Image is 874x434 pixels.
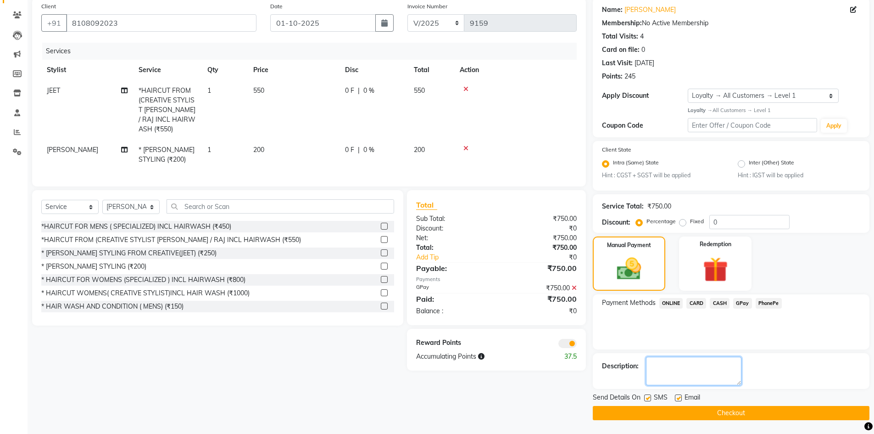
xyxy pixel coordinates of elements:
div: Coupon Code [602,121,688,130]
div: Net: [409,233,496,243]
span: * [PERSON_NAME] STYLING (₹200) [139,146,195,163]
label: Client [41,2,56,11]
div: * HAIRCUT WOMENS( CREATIVE STYLIST)INCL HAIR WASH (₹1000) [41,288,250,298]
div: 0 [641,45,645,55]
label: Client State [602,146,631,154]
div: 245 [624,72,635,81]
span: *HAIRCUT FROM (CREATIVE STYLIST [PERSON_NAME] / RAJ INCL HAIRWASH (₹550) [139,86,195,133]
span: CARD [686,298,706,309]
div: Description: [602,361,639,371]
div: *HAIRCUT FOR MENS ( SPECIALIZED) INCL HAIRWASH (₹450) [41,222,231,231]
th: Price [248,60,340,80]
div: Paid: [409,293,496,304]
div: Accumulating Points [409,352,540,361]
div: * [PERSON_NAME] STYLING FROM CREATIVE(JEET) (₹250) [41,248,217,258]
div: [DATE] [635,58,654,68]
div: Service Total: [602,202,644,211]
div: ₹750.00 [496,243,584,253]
input: Enter Offer / Coupon Code [688,118,817,132]
label: Inter (Other) State [749,158,794,169]
img: _cash.svg [609,255,649,283]
strong: Loyalty → [688,107,712,113]
label: Date [270,2,283,11]
div: Balance : [409,306,496,316]
a: [PERSON_NAME] [624,5,676,15]
img: _gift.svg [695,254,736,285]
div: ₹0 [511,253,584,262]
span: CASH [710,298,729,309]
th: Disc [340,60,408,80]
span: GPay [733,298,752,309]
div: Discount: [409,224,496,233]
span: ONLINE [659,298,683,309]
a: Add Tip [409,253,511,262]
div: Apply Discount [602,91,688,101]
span: 1 [207,86,211,95]
div: ₹0 [496,306,584,316]
div: ₹750.00 [496,233,584,243]
div: 4 [640,32,644,41]
div: Payments [416,276,576,283]
span: | [358,145,360,155]
div: Reward Points [409,338,496,348]
span: Payment Methods [602,298,656,308]
label: Percentage [646,217,676,225]
div: GPay [409,283,496,293]
th: Total [408,60,454,80]
span: | [358,86,360,96]
div: * HAIR WASH AND CONDITION ( MENS) (₹150) [41,302,184,311]
span: JEET [47,86,60,95]
button: +91 [41,14,67,32]
span: 200 [414,146,425,154]
label: Invoice Number [407,2,447,11]
div: ₹750.00 [647,202,671,211]
span: 1 [207,146,211,154]
th: Stylist [41,60,133,80]
div: * HAIRCUT FOR WOMENS (SPECIALIZED ) INCL HAIRWASH (₹800) [41,275,245,285]
span: 0 F [345,145,354,155]
div: Sub Total: [409,214,496,224]
div: ₹750.00 [496,293,584,304]
div: Total: [409,243,496,253]
th: Qty [202,60,248,80]
span: PhonePe [756,298,782,309]
div: Points: [602,72,623,81]
div: All Customers → Level 1 [688,107,860,114]
span: 0 F [345,86,354,96]
input: Search by Name/Mobile/Email/Code [66,14,256,32]
div: Services [42,43,584,60]
div: ₹750.00 [496,214,584,224]
div: Membership: [602,18,642,28]
label: Fixed [690,217,704,225]
div: Payable: [409,263,496,274]
span: SMS [654,393,668,404]
span: 550 [414,86,425,95]
span: 550 [253,86,264,95]
span: 0 % [363,145,374,155]
div: No Active Membership [602,18,860,28]
label: Redemption [700,240,731,248]
div: Card on file: [602,45,640,55]
div: 37.5 [540,352,584,361]
div: Discount: [602,218,630,227]
span: 0 % [363,86,374,96]
input: Search or Scan [167,199,394,214]
span: Email [685,393,700,404]
label: Manual Payment [607,241,651,249]
div: Name: [602,5,623,15]
small: Hint : IGST will be applied [738,171,860,180]
div: * [PERSON_NAME] STYLING (₹200) [41,262,146,271]
small: Hint : CGST + SGST will be applied [602,171,724,180]
span: Send Details On [593,393,640,404]
button: Checkout [593,406,869,420]
th: Action [454,60,577,80]
button: Apply [821,119,847,133]
div: ₹750.00 [496,283,584,293]
div: ₹750.00 [496,263,584,274]
div: Last Visit: [602,58,633,68]
th: Service [133,60,202,80]
span: 200 [253,146,264,154]
div: *HAIRCUT FROM (CREATIVE STYLIST [PERSON_NAME] / RAJ INCL HAIRWASH (₹550) [41,235,301,245]
div: ₹0 [496,224,584,233]
div: Total Visits: [602,32,638,41]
